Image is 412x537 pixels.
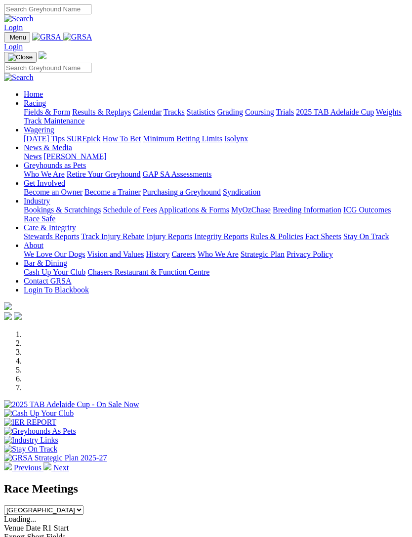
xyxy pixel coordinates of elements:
[241,250,285,258] a: Strategic Plan
[72,108,131,116] a: Results & Replays
[24,179,65,187] a: Get Involved
[24,188,82,196] a: Become an Owner
[4,52,37,63] button: Toggle navigation
[4,445,57,454] img: Stay On Track
[143,170,212,178] a: GAP SA Assessments
[24,197,50,205] a: Industry
[87,250,144,258] a: Vision and Values
[146,250,169,258] a: History
[24,206,101,214] a: Bookings & Scratchings
[103,134,141,143] a: How To Bet
[198,250,239,258] a: Who We Are
[4,454,107,462] img: GRSA Strategic Plan 2025-27
[159,206,229,214] a: Applications & Forms
[133,108,162,116] a: Calendar
[10,34,26,41] span: Menu
[276,108,294,116] a: Trials
[143,134,222,143] a: Minimum Betting Limits
[24,277,71,285] a: Contact GRSA
[231,206,271,214] a: MyOzChase
[223,188,260,196] a: Syndication
[24,161,86,169] a: Greyhounds as Pets
[43,462,51,470] img: chevron-right-pager-white.svg
[245,108,274,116] a: Coursing
[42,524,69,532] span: R1 Start
[250,232,303,241] a: Rules & Policies
[4,312,12,320] img: facebook.svg
[24,170,65,178] a: Who We Are
[24,117,84,125] a: Track Maintenance
[4,462,12,470] img: chevron-left-pager-white.svg
[4,23,23,32] a: Login
[24,268,408,277] div: Bar & Dining
[24,108,70,116] a: Fields & Form
[4,63,91,73] input: Search
[187,108,215,116] a: Statistics
[84,188,141,196] a: Become a Trainer
[4,73,34,82] img: Search
[14,312,22,320] img: twitter.svg
[32,33,61,41] img: GRSA
[4,463,43,472] a: Previous
[103,206,157,214] a: Schedule of Fees
[4,482,408,496] h2: Race Meetings
[24,214,55,223] a: Race Safe
[4,14,34,23] img: Search
[43,152,106,161] a: [PERSON_NAME]
[164,108,185,116] a: Tracks
[24,99,46,107] a: Racing
[24,90,43,98] a: Home
[4,427,76,436] img: Greyhounds As Pets
[8,53,33,61] img: Close
[4,409,74,418] img: Cash Up Your Club
[24,259,67,267] a: Bar & Dining
[343,232,389,241] a: Stay On Track
[24,250,408,259] div: About
[14,463,41,472] span: Previous
[24,206,408,223] div: Industry
[26,524,41,532] span: Date
[4,418,56,427] img: IER REPORT
[146,232,192,241] a: Injury Reports
[224,134,248,143] a: Isolynx
[24,134,408,143] div: Wagering
[43,463,69,472] a: Next
[87,268,209,276] a: Chasers Restaurant & Function Centre
[39,51,46,59] img: logo-grsa-white.png
[305,232,341,241] a: Fact Sheets
[24,232,79,241] a: Stewards Reports
[24,152,41,161] a: News
[296,108,374,116] a: 2025 TAB Adelaide Cup
[24,125,54,134] a: Wagering
[4,42,23,51] a: Login
[63,33,92,41] img: GRSA
[24,188,408,197] div: Get Involved
[287,250,333,258] a: Privacy Policy
[24,143,72,152] a: News & Media
[4,4,91,14] input: Search
[24,286,89,294] a: Login To Blackbook
[81,232,144,241] a: Track Injury Rebate
[24,241,43,249] a: About
[376,108,402,116] a: Weights
[4,400,139,409] img: 2025 TAB Adelaide Cup - On Sale Now
[24,232,408,241] div: Care & Integrity
[4,32,30,42] button: Toggle navigation
[194,232,248,241] a: Integrity Reports
[171,250,196,258] a: Careers
[4,302,12,310] img: logo-grsa-white.png
[24,134,65,143] a: [DATE] Tips
[53,463,69,472] span: Next
[24,170,408,179] div: Greyhounds as Pets
[24,223,76,232] a: Care & Integrity
[4,436,58,445] img: Industry Links
[24,152,408,161] div: News & Media
[67,134,100,143] a: SUREpick
[24,108,408,125] div: Racing
[217,108,243,116] a: Grading
[143,188,221,196] a: Purchasing a Greyhound
[343,206,391,214] a: ICG Outcomes
[24,268,85,276] a: Cash Up Your Club
[4,515,36,523] span: Loading...
[273,206,341,214] a: Breeding Information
